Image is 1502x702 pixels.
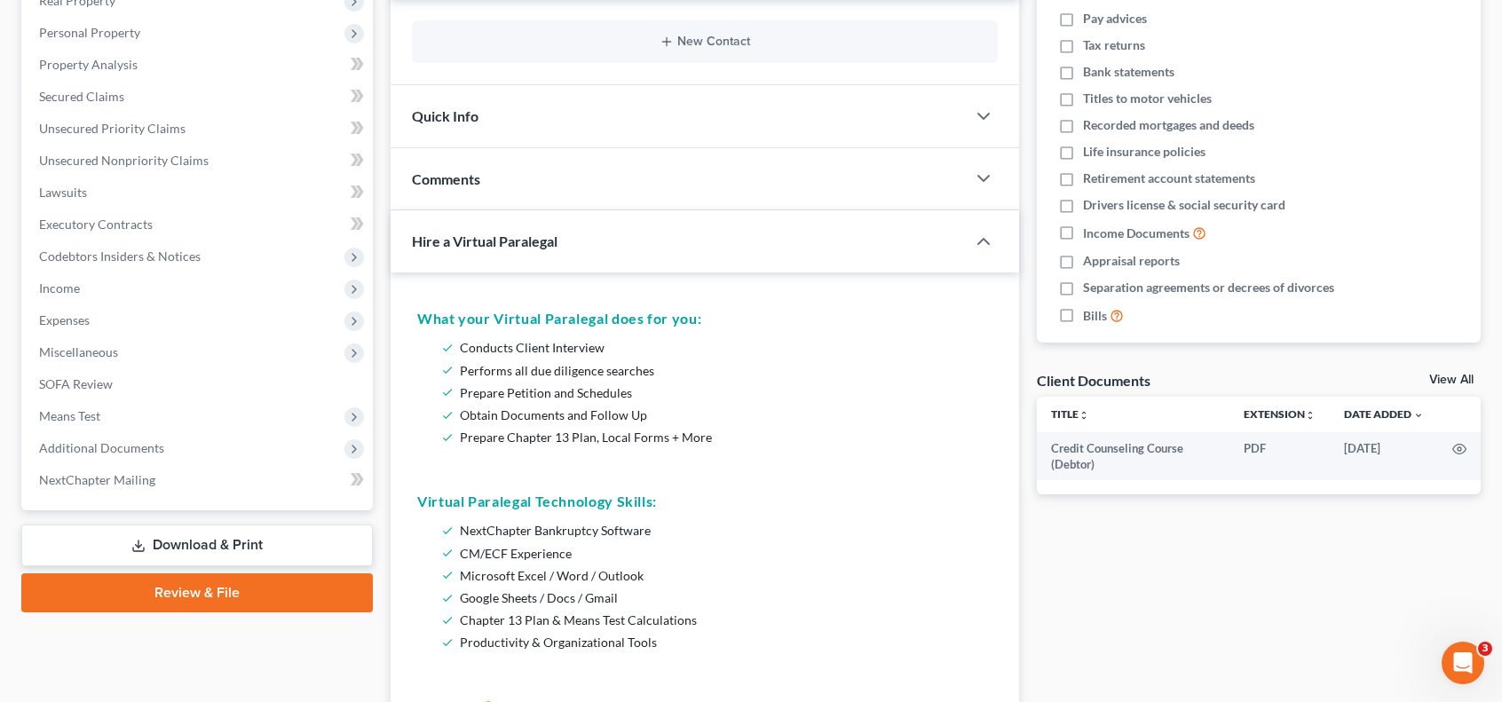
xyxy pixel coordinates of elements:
div: [PERSON_NAME] • 1h ago [28,329,168,340]
li: Obtain Documents and Follow Up [460,404,985,426]
a: Property Analysis [25,49,373,81]
button: go back [12,7,45,41]
a: Unsecured Priority Claims [25,113,373,145]
h1: [PERSON_NAME] [86,9,202,22]
span: Quick Info [412,107,478,124]
span: Additional Documents [39,440,164,455]
span: Drivers license & social security card [1083,196,1285,214]
a: Review & File [21,573,373,612]
i: expand_more [1413,410,1424,421]
td: [DATE] [1330,432,1438,481]
span: Hire a Virtual Paralegal [412,233,557,249]
div: Katie says… [14,139,341,365]
li: Prepare Petition and Schedules [460,382,985,404]
span: Pay advices [1083,10,1147,28]
div: Client Documents [1037,371,1150,390]
span: Recorded mortgages and deeds [1083,116,1254,134]
span: Income Documents [1083,225,1190,242]
button: Gif picker [56,566,70,580]
span: Bank statements [1083,63,1174,81]
span: Life insurance policies [1083,143,1206,161]
span: Bills [1083,307,1107,325]
span: Comments [412,170,480,187]
li: Conducts Client Interview [460,336,985,359]
li: Chapter 13 Plan & Means Test Calculations [460,609,985,631]
span: Unsecured Priority Claims [39,121,186,136]
a: Extensionunfold_more [1244,407,1316,421]
a: Secured Claims [25,81,373,113]
span: Retirement account statements [1083,170,1255,187]
div: Close [312,7,344,39]
span: Property Analysis [39,57,138,72]
span: Appraisal reports [1083,252,1180,270]
button: Home [278,7,312,41]
div: The court has added a new Credit Counseling Field that we need to update upon filing. Please remo... [28,193,277,315]
span: Codebtors Insiders & Notices [39,248,201,264]
a: NextChapter Mailing [25,464,373,496]
li: Google Sheets / Docs / Gmail [460,587,985,609]
h5: What your Virtual Paralegal does for you: [417,308,992,329]
td: Credit Counseling Course (Debtor) [1037,432,1229,481]
li: CM/ECF Experience [460,542,985,564]
li: Performs all due diligence searches [460,359,985,382]
b: 🚨ATTN: [GEOGRAPHIC_DATA] of [US_STATE] [28,151,253,183]
a: Unsecured Nonpriority Claims [25,145,373,177]
p: Active 3h ago [86,22,165,40]
span: Lawsuits [39,185,87,200]
span: Tax returns [1083,36,1145,54]
span: Executory Contracts [39,217,153,232]
span: SOFA Review [39,376,113,391]
a: Download & Print [21,525,373,566]
a: Titleunfold_more [1051,407,1089,421]
li: NextChapter Bankruptcy Software [460,519,985,541]
a: View All [1429,374,1474,386]
button: Upload attachment [84,566,99,580]
i: unfold_more [1305,410,1316,421]
li: Prepare Chapter 13 Plan, Local Forms + More [460,426,985,448]
span: Titles to motor vehicles [1083,90,1212,107]
button: Emoji picker [28,566,42,580]
h5: Virtual Paralegal Technology Skills: [417,491,992,512]
div: 🚨ATTN: [GEOGRAPHIC_DATA] of [US_STATE]The court has added a new Credit Counseling Field that we n... [14,139,291,326]
span: Separation agreements or decrees of divorces [1083,279,1334,296]
span: Miscellaneous [39,344,118,359]
a: SOFA Review [25,368,373,400]
a: Lawsuits [25,177,373,209]
span: NextChapter Mailing [39,472,155,487]
span: Personal Property [39,25,140,40]
i: unfold_more [1079,410,1089,421]
span: Means Test [39,408,100,423]
span: Income [39,280,80,296]
span: Expenses [39,312,90,327]
a: Executory Contracts [25,209,373,241]
textarea: Message… [15,529,340,559]
span: Unsecured Nonpriority Claims [39,153,209,168]
li: Microsoft Excel / Word / Outlook [460,564,985,587]
td: PDF [1229,432,1330,481]
button: Start recording [113,566,127,580]
img: Profile image for Katie [51,10,79,38]
span: Secured Claims [39,89,124,104]
button: New Contact [426,35,984,49]
span: 3 [1478,642,1492,656]
li: Productivity & Organizational Tools [460,631,985,653]
a: Date Added expand_more [1344,407,1424,421]
iframe: Intercom live chat [1442,642,1484,684]
button: Send a message… [304,559,333,588]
